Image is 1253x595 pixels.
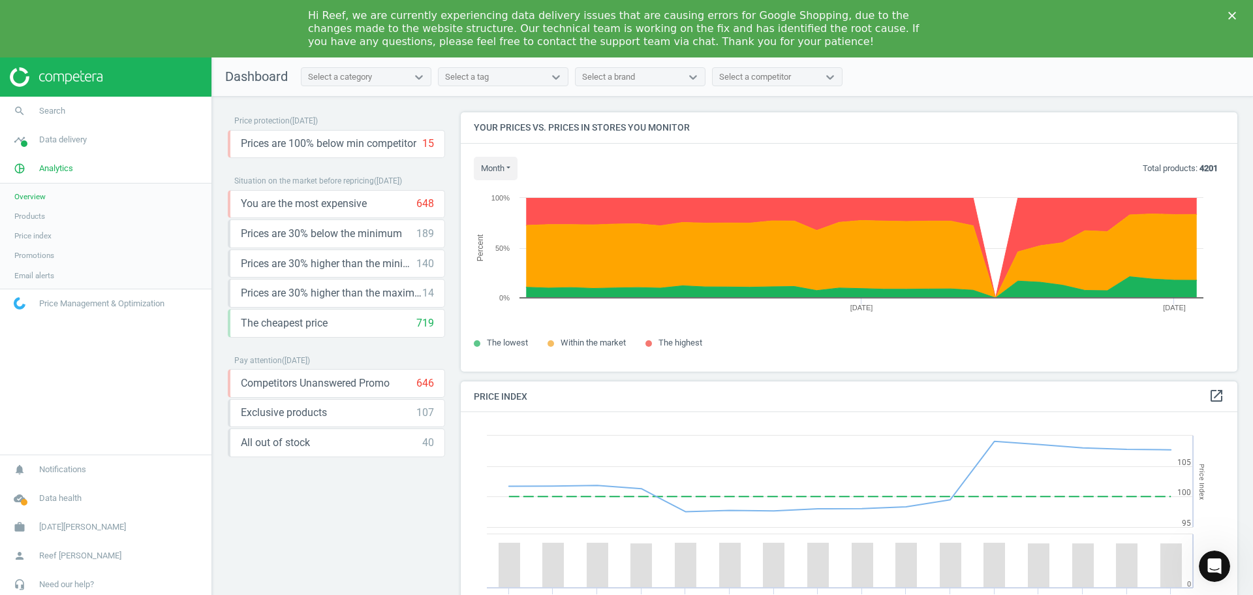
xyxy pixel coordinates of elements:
[1187,580,1191,588] text: 0
[39,579,94,590] span: Need our help?
[282,356,310,365] span: ( [DATE] )
[499,294,510,302] text: 0%
[416,316,434,330] div: 719
[39,521,126,533] span: [DATE][PERSON_NAME]
[1177,458,1191,467] text: 105
[14,250,54,261] span: Promotions
[241,257,416,271] span: Prices are 30% higher than the minimum
[1199,163,1218,173] b: 4201
[241,406,327,420] span: Exclusive products
[39,298,164,310] span: Price Management & Optimization
[7,99,32,123] i: search
[422,286,434,300] div: 14
[290,116,318,125] span: ( [DATE] )
[1198,464,1206,500] tspan: Price Index
[7,486,32,511] i: cloud_done
[495,244,510,252] text: 50%
[7,515,32,539] i: work
[850,304,873,312] tspan: [DATE]
[719,71,791,83] div: Select a competitor
[39,464,86,475] span: Notifications
[14,231,52,241] span: Price index
[241,286,422,300] span: Prices are 30% higher than the maximal
[308,71,372,83] div: Select a category
[14,270,54,281] span: Email alerts
[491,194,510,202] text: 100%
[14,191,46,202] span: Overview
[7,156,32,181] i: pie_chart_outlined
[561,338,626,347] span: Within the market
[39,134,87,146] span: Data delivery
[241,316,328,330] span: The cheapest price
[241,137,416,151] span: Prices are 100% below min competitor
[416,197,434,211] div: 648
[1177,488,1191,497] text: 100
[461,112,1237,143] h4: Your prices vs. prices in stores you monitor
[374,176,402,185] span: ( [DATE] )
[241,227,402,241] span: Prices are 30% below the minimum
[234,116,290,125] span: Price protection
[7,127,32,152] i: timeline
[7,543,32,568] i: person
[14,211,45,221] span: Products
[14,297,25,310] img: wGWNvw8QSZomAAAAABJRU5ErkJggg==
[1143,163,1218,174] p: Total products:
[1163,304,1186,312] tspan: [DATE]
[416,376,434,391] div: 646
[658,338,702,347] span: The highest
[1199,551,1230,582] iframe: Intercom live chat
[39,550,121,562] span: Reef [PERSON_NAME]
[445,71,489,83] div: Select a tag
[39,492,82,504] span: Data health
[416,227,434,241] div: 189
[7,457,32,482] i: notifications
[1228,12,1241,20] div: Close
[416,257,434,271] div: 140
[461,381,1237,412] h4: Price Index
[1182,519,1191,528] text: 95
[422,436,434,450] div: 40
[476,234,485,261] tspan: Percent
[234,356,282,365] span: Pay attention
[582,71,635,83] div: Select a brand
[241,436,310,450] span: All out of stock
[39,105,65,117] span: Search
[1209,388,1224,405] a: open_in_new
[39,163,73,174] span: Analytics
[308,9,924,48] div: Hi Reef, we are currently experiencing data delivery issues that are causing errors for Google Sh...
[10,67,102,87] img: ajHJNr6hYgQAAAAASUVORK5CYII=
[234,176,374,185] span: Situation on the market before repricing
[474,157,518,180] button: month
[416,406,434,420] div: 107
[1209,388,1224,404] i: open_in_new
[487,338,528,347] span: The lowest
[241,197,367,211] span: You are the most expensive
[422,137,434,151] div: 15
[241,376,390,391] span: Competitors Unanswered Promo
[225,69,288,84] span: Dashboard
